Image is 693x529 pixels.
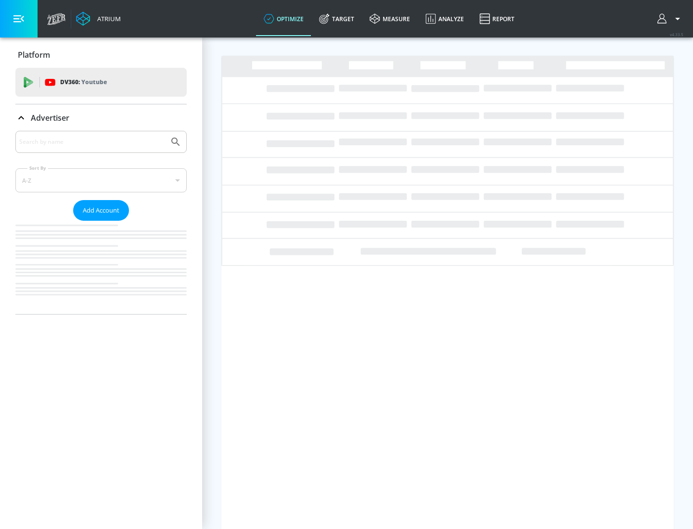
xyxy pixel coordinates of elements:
div: Advertiser [15,131,187,314]
button: Add Account [73,200,129,221]
p: Youtube [81,77,107,87]
div: A-Z [15,168,187,192]
div: Atrium [93,14,121,23]
span: v 4.33.5 [670,32,683,37]
a: measure [362,1,418,36]
p: DV360: [60,77,107,88]
a: Analyze [418,1,472,36]
p: Platform [18,50,50,60]
a: Report [472,1,522,36]
div: Advertiser [15,104,187,131]
input: Search by name [19,136,165,148]
div: Platform [15,41,187,68]
a: optimize [256,1,311,36]
label: Sort By [27,165,48,171]
span: Add Account [83,205,119,216]
a: Atrium [76,12,121,26]
nav: list of Advertiser [15,221,187,314]
a: Target [311,1,362,36]
div: DV360: Youtube [15,68,187,97]
p: Advertiser [31,113,69,123]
